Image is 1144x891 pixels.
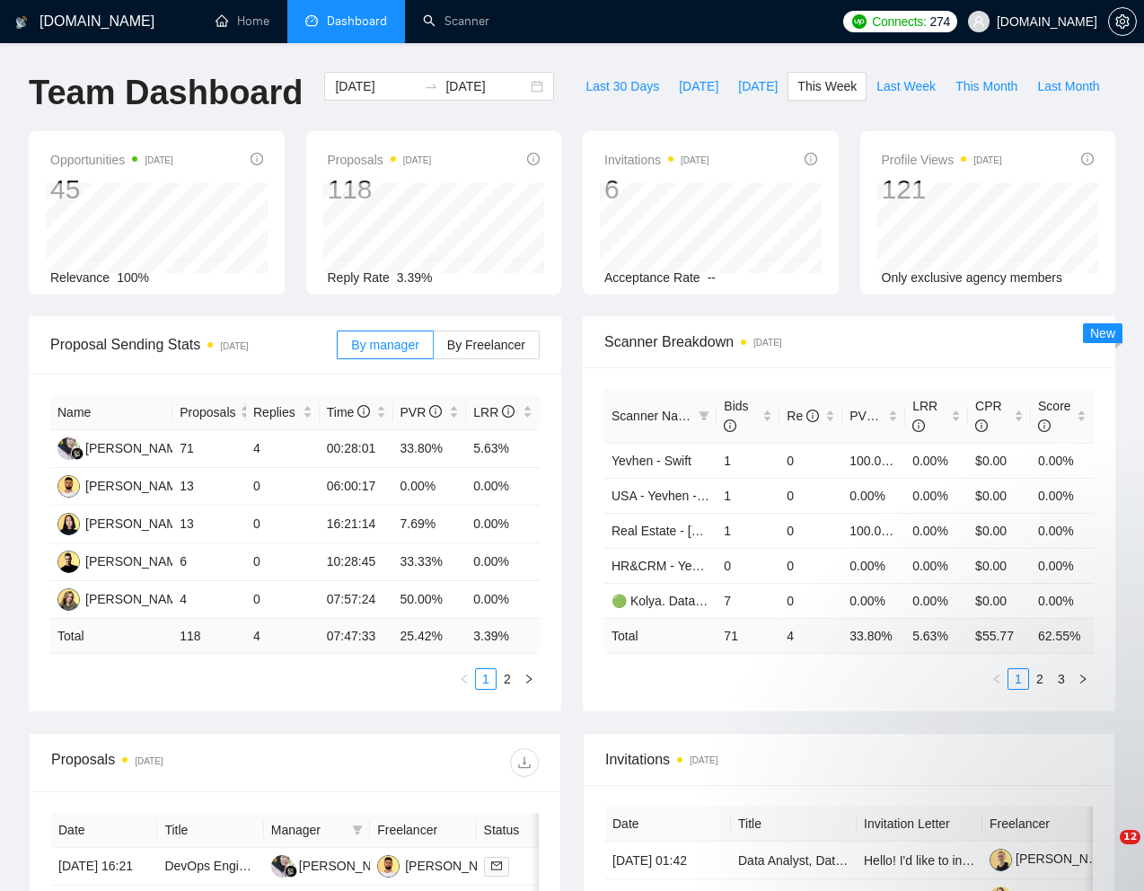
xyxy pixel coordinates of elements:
td: 0.00% [466,506,540,543]
li: Previous Page [986,668,1008,690]
td: 07:47:33 [320,619,393,654]
td: 13 [172,468,246,506]
button: This Month [946,72,1027,101]
td: $ 55.77 [968,618,1031,653]
td: Total [604,618,717,653]
a: searchScanner [423,13,489,29]
span: Opportunities [50,149,173,171]
span: mail [491,860,502,871]
span: info-circle [975,419,988,432]
img: logo [15,8,28,37]
div: [PERSON_NAME] [85,438,189,458]
a: FF[PERSON_NAME] [57,440,189,454]
td: $0.00 [968,443,1031,478]
li: 1 [475,668,497,690]
button: left [453,668,475,690]
td: 0.00% [1031,583,1094,618]
td: 0.00% [466,581,540,619]
div: 6 [604,172,709,207]
span: left [991,674,1002,684]
span: right [1078,674,1088,684]
span: Connects: [872,12,926,31]
span: Status [484,820,558,840]
td: 0 [779,443,842,478]
a: 2 [1030,669,1050,689]
td: DevOps Engineer with Prompt Engineering Expertise Needed [157,848,263,886]
span: Relevance [50,270,110,285]
td: 4 [779,618,842,653]
span: Profile Views [882,149,1002,171]
span: Replies [253,402,299,422]
td: 0 [779,513,842,548]
li: 2 [1029,668,1051,690]
span: Only exclusive agency members [882,270,1063,285]
span: Manager [271,820,345,840]
li: 1 [1008,668,1029,690]
td: $0.00 [968,513,1031,548]
td: 00:28:01 [320,430,393,468]
span: info-circle [502,405,515,418]
a: DevOps Engineer with Prompt Engineering Expertise Needed [164,859,507,873]
a: 3 [1052,669,1071,689]
td: 0.00% [1031,513,1094,548]
td: 0 [246,506,320,543]
span: [DATE] [738,76,778,96]
td: 0.00% [905,443,968,478]
img: gigradar-bm.png [71,447,84,460]
a: FF[PERSON_NAME] [271,858,402,872]
span: 12 [1120,830,1140,844]
span: info-circle [357,405,370,418]
th: Name [50,395,172,430]
span: Proposals [328,149,432,171]
td: 06:00:17 [320,468,393,506]
a: homeHome [216,13,269,29]
th: Title [157,813,263,848]
td: Data Analyst, Data Engineer (PowerBI, Bigquery, Hubspot) [731,842,857,879]
span: Acceptance Rate [604,270,700,285]
span: Dashboard [327,13,387,29]
span: By Freelancer [447,338,525,352]
td: 0 [246,543,320,581]
span: Invitations [604,149,709,171]
img: MD [57,588,80,611]
span: info-circle [429,405,442,418]
li: 3 [1051,668,1072,690]
span: Proposals [180,402,235,422]
time: [DATE] [973,155,1001,165]
td: 0 [246,581,320,619]
a: NB[PERSON_NAME] [57,516,189,530]
th: Freelancer [370,813,476,848]
a: YS[PERSON_NAME] [57,553,189,568]
span: filter [352,825,363,835]
td: Total [50,619,172,654]
td: 16:21:14 [320,506,393,543]
td: 1 [717,443,779,478]
button: Last 30 Days [576,72,669,101]
td: 3.39 % [466,619,540,654]
td: 71 [717,618,779,653]
a: USA - Yevhen - React General - СL [612,489,808,503]
span: info-circle [1038,419,1051,432]
td: 0.00% [1031,548,1094,583]
span: filter [695,402,713,429]
div: 121 [882,172,1002,207]
h1: Team Dashboard [29,72,303,114]
span: CPR [975,399,1002,433]
td: 0 [246,468,320,506]
a: Real Estate - [GEOGRAPHIC_DATA] - React General - СL [612,524,938,538]
div: 45 [50,172,173,207]
td: 5.63% [466,430,540,468]
a: 1 [1008,669,1028,689]
button: setting [1108,7,1137,36]
a: KZ[PERSON_NAME] [57,478,189,492]
td: 33.80 % [842,618,905,653]
time: [DATE] [753,338,781,348]
th: Date [605,807,731,842]
div: [PERSON_NAME] [405,856,508,876]
span: download [511,755,538,770]
a: MD[PERSON_NAME] [57,591,189,605]
td: 50.00% [393,581,467,619]
td: 0.00% [393,468,467,506]
td: 0.00% [466,468,540,506]
time: [DATE] [145,155,172,165]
